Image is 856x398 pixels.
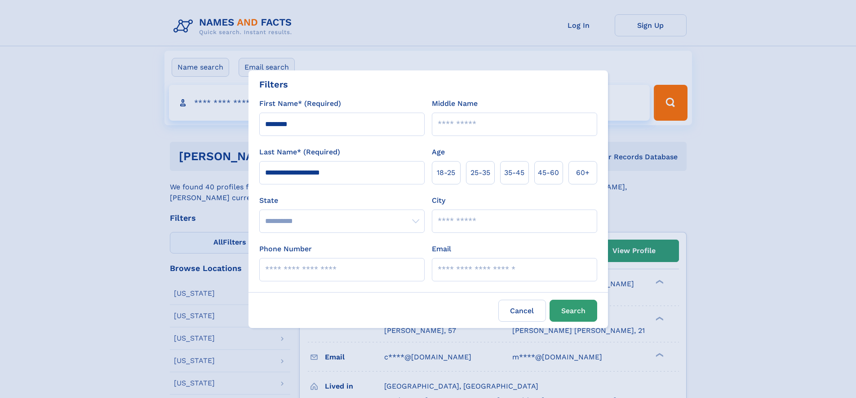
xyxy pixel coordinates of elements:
[437,167,455,178] span: 18‑25
[259,147,340,157] label: Last Name* (Required)
[498,300,546,322] label: Cancel
[259,98,341,109] label: First Name* (Required)
[259,244,312,254] label: Phone Number
[538,167,559,178] span: 45‑60
[432,147,445,157] label: Age
[432,98,478,109] label: Middle Name
[550,300,597,322] button: Search
[576,167,590,178] span: 60+
[259,78,288,91] div: Filters
[432,195,445,206] label: City
[432,244,451,254] label: Email
[504,167,524,178] span: 35‑45
[259,195,425,206] label: State
[470,167,490,178] span: 25‑35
